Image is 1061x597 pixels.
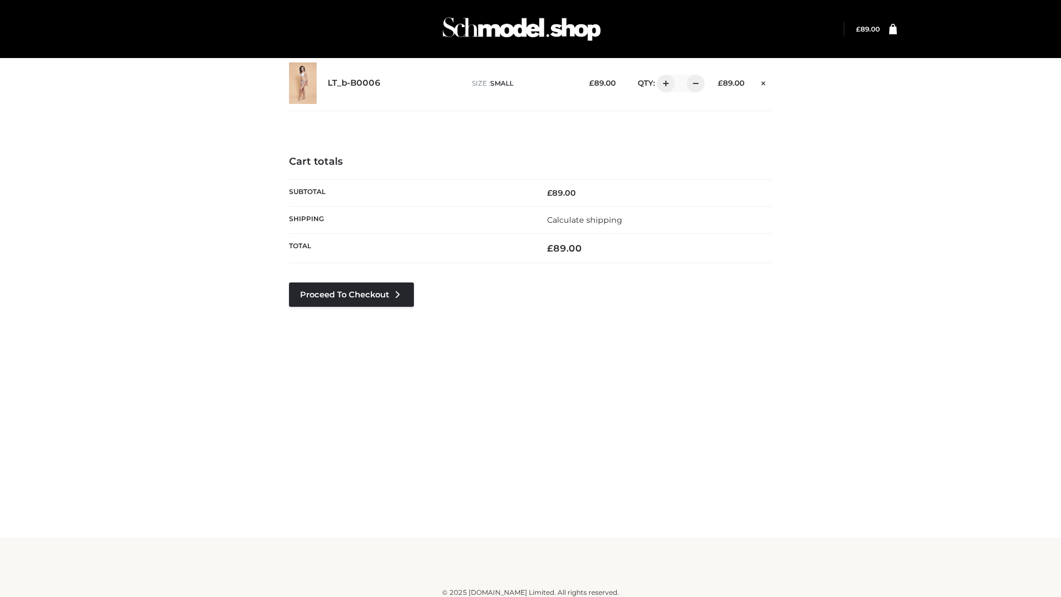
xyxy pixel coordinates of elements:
span: £ [856,25,860,33]
a: £89.00 [856,25,880,33]
img: LT_b-B0006 - SMALL [289,62,317,104]
a: Calculate shipping [547,215,622,225]
bdi: 89.00 [547,188,576,198]
span: £ [547,243,553,254]
div: QTY: [627,75,701,92]
th: Shipping [289,206,530,233]
span: £ [589,78,594,87]
h4: Cart totals [289,156,772,168]
a: Proceed to Checkout [289,282,414,307]
span: £ [718,78,723,87]
bdi: 89.00 [547,243,582,254]
bdi: 89.00 [589,78,616,87]
span: SMALL [490,79,513,87]
th: Subtotal [289,179,530,206]
th: Total [289,234,530,263]
bdi: 89.00 [856,25,880,33]
span: £ [547,188,552,198]
p: size : [472,78,572,88]
img: Schmodel Admin 964 [439,7,605,51]
a: LT_b-B0006 [328,78,381,88]
bdi: 89.00 [718,78,744,87]
a: Remove this item [755,75,772,89]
